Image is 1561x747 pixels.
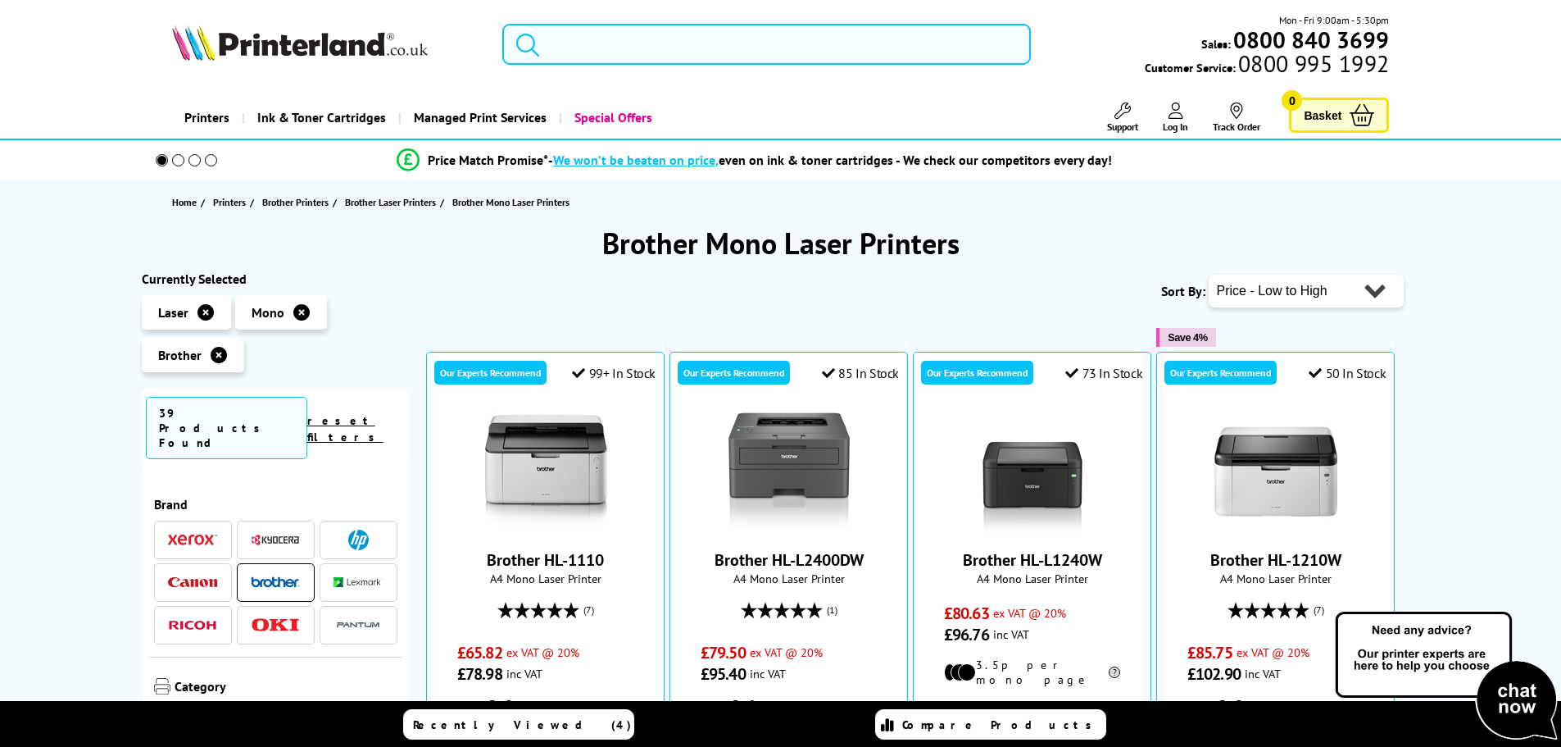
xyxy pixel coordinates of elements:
img: OKI [251,618,300,632]
span: Customer Service: [1145,56,1389,75]
a: Brother Laser Printers [345,194,440,211]
li: 3.5p per mono page [457,697,633,727]
div: Our Experts Recommend [678,361,790,385]
div: Our Experts Recommend [921,361,1033,385]
img: Printerland Logo [172,25,428,61]
a: Managed Print Services [398,97,559,139]
span: £80.63 [944,603,989,624]
a: Lexmark [334,572,383,593]
span: Laser [158,304,188,321]
div: 99+ In Stock [572,365,656,381]
img: Category [154,678,170,695]
a: Track Order [1213,102,1260,133]
span: 39 Products Found [146,397,307,459]
span: inc VAT [750,666,786,681]
img: Ricoh [168,621,217,630]
span: (7) [583,594,594,626]
span: Sales: [1201,36,1231,52]
a: Brother HL-L1240W [963,549,1102,571]
a: Brother HL-L2400DW [715,549,864,571]
a: Xerox [168,530,217,550]
a: Log In [1163,102,1188,133]
span: Mon - Fri 9:00am - 5:30pm [1279,12,1389,28]
span: A4 Mono Laser Printer [1165,571,1386,586]
span: Price Match Promise* [428,152,548,168]
a: Basket 0 [1289,98,1389,133]
button: Save 4% [1156,328,1215,347]
div: Our Experts Recommend [1164,361,1277,385]
li: 3.5p per mono page [944,658,1120,687]
span: inc VAT [1245,666,1281,681]
span: A4 Mono Laser Printer [435,571,656,586]
span: Support [1107,121,1138,133]
span: £85.75 [1187,642,1232,663]
div: Our Experts Recommend [434,361,547,385]
a: Home [172,194,201,211]
img: Brother HL-L2400DW [728,410,851,533]
a: OKI [251,615,300,635]
a: 0800 840 3699 [1231,32,1389,48]
a: Special Offers [559,97,665,139]
span: ex VAT @ 20% [750,645,823,660]
li: modal_Promise [134,146,1377,175]
span: (1) [827,594,837,626]
span: Brother Mono Laser Printers [452,196,569,208]
span: Brother Laser Printers [345,194,436,211]
span: (7) [1314,594,1324,626]
a: Kyocera [251,530,300,550]
a: Recently Viewed (4) [403,709,634,740]
img: Lexmark [334,577,383,587]
span: £78.98 [457,663,502,685]
div: 73 In Stock [1065,365,1142,381]
img: HP [348,530,369,550]
a: Brother HL-1110 [484,520,607,536]
a: Brother HL-1210W [1214,520,1337,536]
span: Brand [154,496,398,512]
img: Brother HL-1110 [484,410,607,533]
a: Brother [251,572,300,593]
span: £95.40 [701,663,746,685]
span: £96.76 [944,624,989,645]
a: Compare Products [875,709,1106,740]
span: Brother [158,347,202,363]
img: Pantum [334,615,383,635]
a: Printerland Logo [172,25,483,64]
span: 0 [1282,90,1302,111]
a: Ink & Toner Cartridges [242,97,398,139]
span: £65.82 [457,642,502,663]
img: Brother HL-L1240W [971,410,1094,533]
a: Brother HL-L2400DW [728,520,851,536]
a: Support [1107,102,1138,133]
span: A4 Mono Laser Printer [922,571,1142,586]
span: 0800 995 1992 [1236,56,1389,71]
img: Kyocera [251,534,300,546]
span: Log In [1163,121,1188,133]
span: Mono [252,304,284,321]
img: Brother [251,576,300,588]
div: modal_delivery [922,699,1142,745]
a: Brother HL-L1240W [971,520,1094,536]
h1: Brother Mono Laser Printers [142,224,1420,262]
span: ex VAT @ 20% [993,605,1066,621]
span: We won’t be beaten on price, [553,152,719,168]
span: Compare Products [902,717,1100,732]
a: Brother HL-1210W [1210,549,1341,571]
a: Canon [168,572,217,593]
a: Pantum [334,615,383,635]
span: inc VAT [993,626,1029,642]
b: 0800 840 3699 [1233,25,1389,55]
div: 85 In Stock [822,365,899,381]
a: Brother HL-1110 [487,549,604,571]
span: Printers [213,194,246,211]
a: HP [334,530,383,550]
span: £79.50 [701,642,746,663]
img: Canon [168,577,217,588]
span: Category [175,678,398,698]
span: inc VAT [506,666,542,681]
span: Recently Viewed (4) [413,717,632,732]
span: £102.90 [1187,663,1241,685]
span: Sort By: [1161,283,1205,299]
img: Brother HL-1210W [1214,410,1337,533]
a: Printers [213,194,250,211]
li: 3.5p per mono page [1187,697,1364,727]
